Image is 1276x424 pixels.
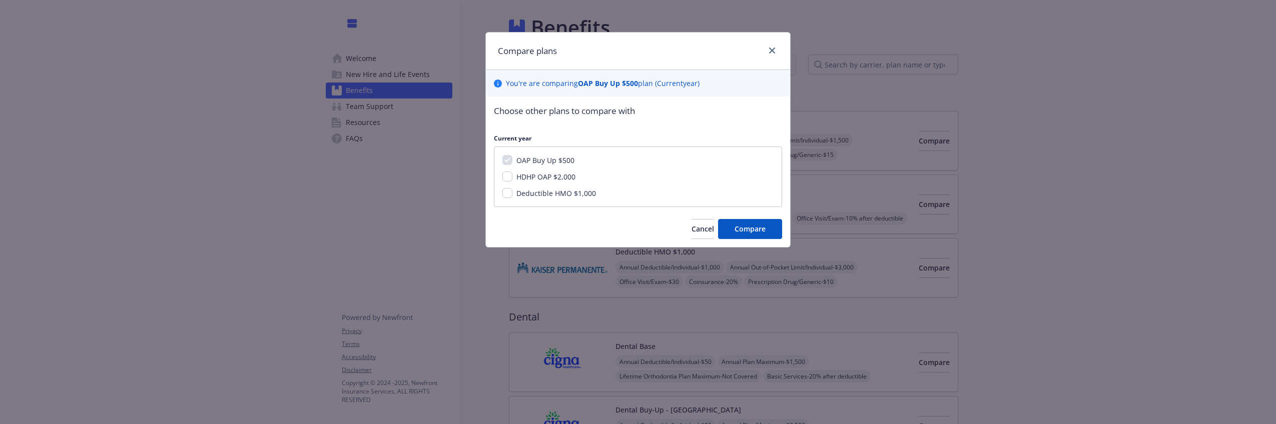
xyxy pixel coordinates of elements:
[516,155,574,165] span: OAP Buy Up $500
[494,134,782,142] p: Current year
[692,224,714,233] span: Cancel
[516,172,575,181] span: HDHP OAP $2,000
[718,219,782,239] button: Compare
[766,44,778,56] a: close
[494,104,782,117] p: Choose other plans to compare with
[506,78,700,88] p: You ' re are comparing plan ( Current year)
[692,219,714,239] button: Cancel
[498,44,557,57] h1: Compare plans
[516,188,596,198] span: Deductible HMO $1,000
[578,78,638,88] b: OAP Buy Up $500
[735,224,766,233] span: Compare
